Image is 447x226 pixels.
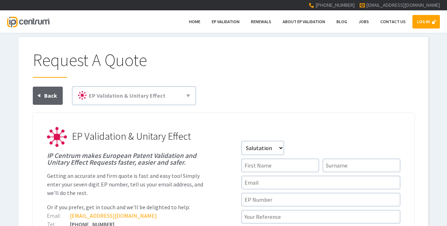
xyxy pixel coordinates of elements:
a: IP Centrum [7,10,49,33]
input: Email [241,176,400,189]
a: [EMAIL_ADDRESS][DOMAIN_NAME] [366,2,440,8]
span: Renewals [251,19,271,24]
span: EP Validation [212,19,240,24]
div: Email: [47,213,70,219]
a: Home [184,15,205,29]
a: About EP Validation [278,15,330,29]
span: [PHONE_NUMBER] [315,2,355,8]
input: Your Reference [241,210,400,224]
span: Home [189,19,200,24]
h1: IP Centrum makes European Patent Validation and Unitary Effect Requests faster, easier and safer. [47,152,206,166]
a: Jobs [354,15,374,29]
span: Contact Us [380,19,406,24]
h1: Request A Quote [33,51,414,78]
p: Or if you prefer, get in touch and we'll be delighted to help: [47,203,206,211]
input: EP Number [241,193,400,206]
a: Back [33,87,63,105]
input: First Name [241,159,319,172]
a: Renewals [246,15,276,29]
span: EP Validation & Unitary Effect [89,92,165,99]
span: EP Validation & Unitary Effect [72,130,191,143]
a: Contact Us [376,15,410,29]
a: EP Validation & Unitary Effect [75,89,193,102]
a: EP Validation [207,15,244,29]
a: [EMAIL_ADDRESS][DOMAIN_NAME] [70,212,157,219]
p: Getting an accurate and firm quote is fast and easy too! Simply enter your seven digit EP number,... [47,171,206,197]
a: LOG IN [412,15,440,29]
span: Blog [336,19,347,24]
span: About EP Validation [283,19,325,24]
span: Jobs [359,19,369,24]
input: Surname [323,159,400,172]
a: Blog [332,15,352,29]
span: Back [44,92,57,99]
